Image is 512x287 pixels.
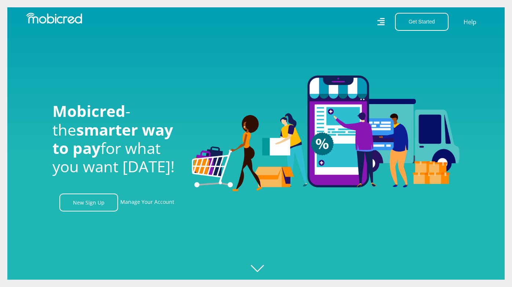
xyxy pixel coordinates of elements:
span: smarter way to pay [52,119,173,158]
span: Mobicred [52,100,125,121]
img: Mobicred [26,13,82,24]
h1: - the for what you want [DATE]! [52,102,181,176]
img: Welcome to Mobicred [192,76,460,191]
button: Get Started [395,13,449,31]
a: New Sign Up [59,194,118,211]
a: Manage Your Account [120,194,174,211]
a: Help [463,17,477,27]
